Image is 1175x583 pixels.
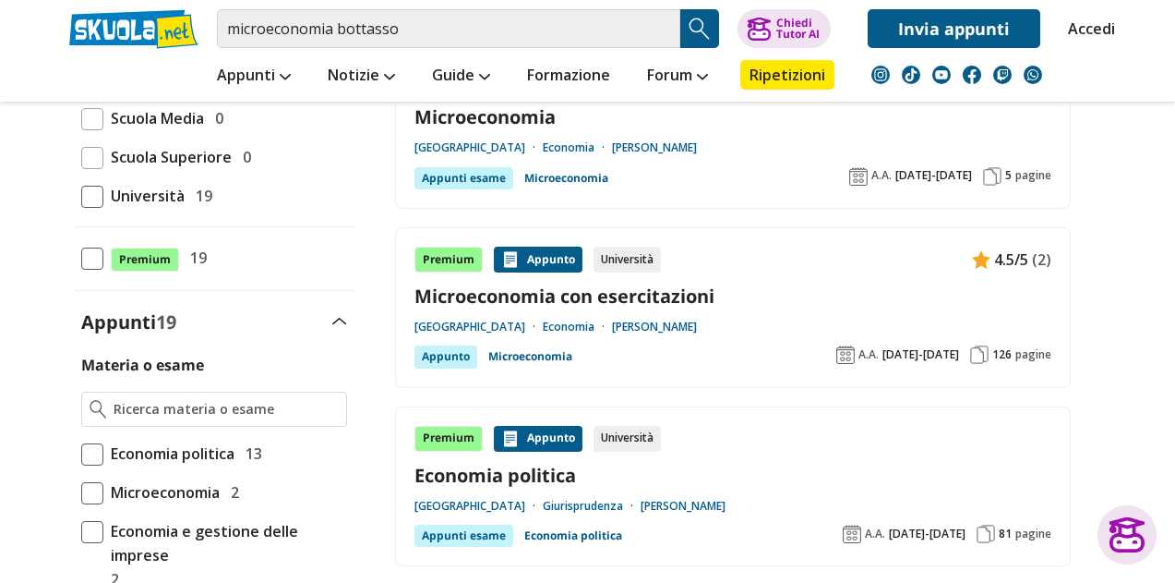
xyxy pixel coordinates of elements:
[612,320,697,334] a: [PERSON_NAME]
[524,525,622,547] a: Economia politica
[494,426,582,452] div: Appunto
[776,18,820,40] div: Chiedi Tutor AI
[1015,527,1051,541] span: pagine
[740,60,834,90] a: Ripetizioni
[522,60,615,93] a: Formazione
[414,140,543,155] a: [GEOGRAPHIC_DATA]
[895,168,972,183] span: [DATE]-[DATE]
[932,66,951,84] img: youtube
[686,15,713,43] img: Cerca appunti, riassunti o versioni
[524,167,608,189] a: Microeconomia
[111,248,179,272] span: Premium
[114,400,338,419] input: Ricerca materia o esame
[103,106,204,130] span: Scuola Media
[223,480,239,504] span: 2
[90,400,107,419] img: Ricerca materia o esame
[871,66,890,84] img: instagram
[836,346,855,364] img: Anno accademico
[103,184,185,208] span: Università
[612,140,697,155] a: [PERSON_NAME]
[81,355,204,375] label: Materia o esame
[543,499,641,514] a: Giurisprudenza
[414,499,543,514] a: [GEOGRAPHIC_DATA]
[680,9,719,48] button: Search Button
[414,463,1051,488] a: Economia politica
[1015,168,1051,183] span: pagine
[902,66,920,84] img: tiktok
[81,310,176,334] label: Appunti
[972,250,990,269] img: Appunti contenuto
[970,346,989,364] img: Pagine
[188,184,212,208] span: 19
[993,66,1012,84] img: twitch
[103,480,220,504] span: Microeconomia
[494,247,582,273] div: Appunto
[983,167,1001,186] img: Pagine
[737,9,831,48] button: ChiediTutor AI
[235,145,251,169] span: 0
[992,347,1012,362] span: 126
[889,527,965,541] span: [DATE]-[DATE]
[858,347,879,362] span: A.A.
[103,442,234,466] span: Economia politica
[183,246,207,270] span: 19
[414,320,543,334] a: [GEOGRAPHIC_DATA]
[843,525,861,543] img: Anno accademico
[414,525,513,547] div: Appunti esame
[1005,168,1012,183] span: 5
[871,168,892,183] span: A.A.
[103,519,347,567] span: Economia e gestione delle imprese
[849,167,868,186] img: Anno accademico
[1068,9,1107,48] a: Accedi
[103,145,232,169] span: Scuola Superiore
[488,346,572,368] a: Microeconomia
[414,247,483,273] div: Premium
[642,60,713,93] a: Forum
[501,430,520,448] img: Appunti contenuto
[414,167,513,189] div: Appunti esame
[865,527,885,541] span: A.A.
[977,525,995,543] img: Pagine
[593,247,661,273] div: Università
[1024,66,1042,84] img: WhatsApp
[414,426,483,452] div: Premium
[212,60,295,93] a: Appunti
[208,106,223,130] span: 0
[543,320,612,334] a: Economia
[217,9,680,48] input: Cerca appunti, riassunti o versioni
[868,9,1040,48] a: Invia appunti
[323,60,400,93] a: Notizie
[593,426,661,452] div: Università
[414,346,477,368] div: Appunto
[414,104,1051,129] a: Microeconomia
[332,318,347,325] img: Apri e chiudi sezione
[238,442,262,466] span: 13
[641,499,725,514] a: [PERSON_NAME]
[999,527,1012,541] span: 81
[543,140,612,155] a: Economia
[427,60,495,93] a: Guide
[994,248,1028,272] span: 4.5/5
[1015,347,1051,362] span: pagine
[156,310,176,334] span: 19
[963,66,981,84] img: facebook
[414,284,1051,309] a: Microeconomia con esercitazioni
[501,250,520,269] img: Appunti contenuto
[882,347,959,362] span: [DATE]-[DATE]
[1032,248,1051,272] span: (2)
